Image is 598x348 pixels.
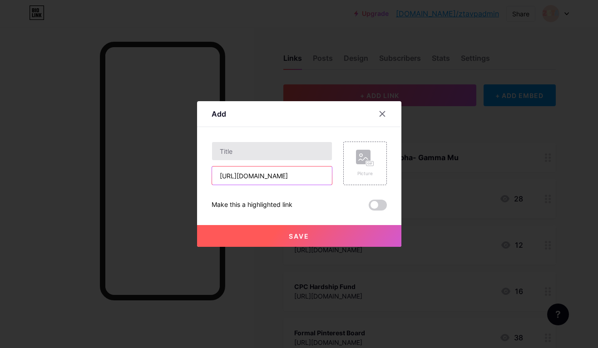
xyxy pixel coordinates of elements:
[212,108,226,119] div: Add
[289,232,309,240] span: Save
[212,167,332,185] input: URL
[197,225,401,247] button: Save
[212,142,332,160] input: Title
[212,200,292,211] div: Make this a highlighted link
[356,170,374,177] div: Picture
